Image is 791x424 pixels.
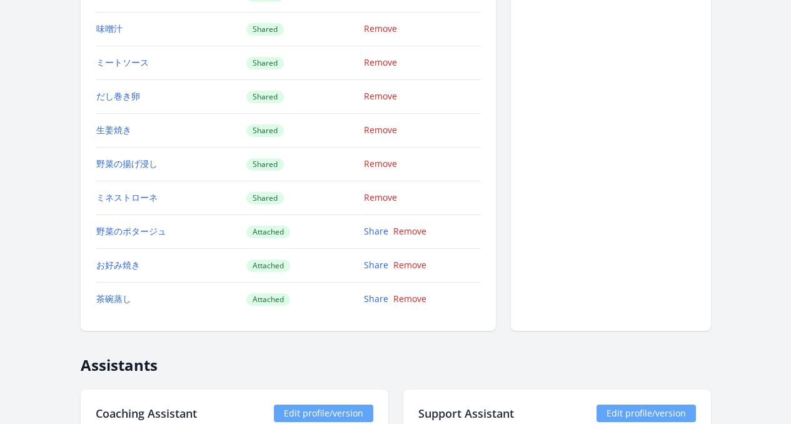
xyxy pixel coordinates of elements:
a: Edit profile/version [274,405,373,422]
a: Remove [393,225,426,237]
span: Attached [246,226,290,238]
span: Attached [246,293,290,306]
a: 味噌汁 [96,23,123,34]
a: Remove [364,158,397,169]
span: Shared [246,124,284,137]
span: Attached [246,260,290,272]
span: Shared [246,192,284,204]
a: Remove [364,124,397,136]
a: ミートソース [96,56,149,68]
a: Remove [364,90,397,102]
span: Shared [246,23,284,36]
a: Edit profile/version [597,405,696,422]
a: だし巻き卵 [96,90,140,102]
a: 茶碗蒸し [96,293,131,305]
a: Remove [364,191,397,203]
a: Share [364,293,388,305]
h2: Coaching Assistant [96,405,197,422]
a: Remove [364,56,397,68]
a: 生姜焼き [96,124,131,136]
a: ミネストローネ [96,191,158,203]
a: Share [364,225,388,237]
a: お好み焼き [96,259,140,271]
a: Remove [393,293,426,305]
a: Remove [393,259,426,271]
span: Shared [246,57,284,69]
a: 野菜のポタージュ [96,225,166,237]
span: Shared [246,91,284,103]
a: 野菜の揚げ浸し [96,158,158,169]
h2: Assistants [81,346,711,375]
span: Shared [246,158,284,171]
a: Share [364,259,388,271]
h2: Support Assistant [418,405,514,422]
a: Remove [364,23,397,34]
